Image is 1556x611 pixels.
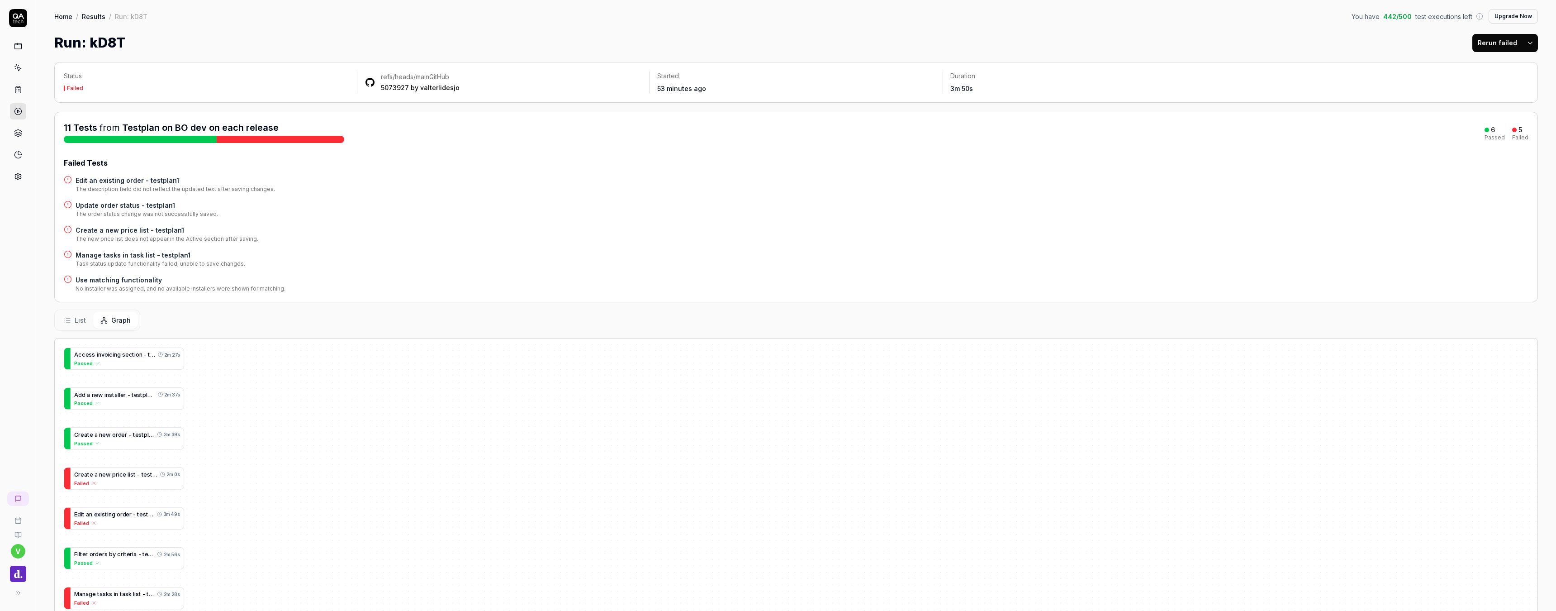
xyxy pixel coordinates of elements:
[381,83,460,92] div: by
[99,551,102,558] span: e
[106,591,109,597] span: k
[74,439,93,447] span: Passed
[100,122,120,133] span: from
[120,511,123,518] span: r
[64,387,184,410] a: Addanewinstaller-testplan12m 37sPassed
[4,524,32,539] a: Documentation
[89,511,92,518] span: n
[64,427,184,449] div: Createaneworder-testplan3m 39sPassed
[106,391,109,398] span: n
[82,551,86,558] span: e
[120,591,122,597] span: t
[164,431,180,438] time: 3m 39s
[76,260,245,268] div: Task status update functionality failed; unable to save changes.
[54,33,125,53] h1: Run: kD8T
[1491,126,1495,134] div: 6
[76,176,275,185] a: Edit an existing order - testplan1
[74,479,89,487] span: Failed
[76,200,218,210] a: Update order status - testplan1
[113,551,116,558] span: y
[102,471,106,478] span: e
[123,551,124,558] span: i
[86,511,89,518] span: a
[106,471,111,478] span: w
[92,391,95,398] span: n
[117,351,121,358] span: g
[90,471,93,478] span: e
[76,225,258,235] a: Create a new price list - testplan1
[90,551,93,558] span: o
[144,351,147,358] span: -
[142,471,144,478] span: t
[10,566,26,582] img: Done Logo
[166,471,180,478] time: 2m 0s
[117,511,120,518] span: o
[129,431,132,438] span: -
[135,431,139,438] span: e
[125,591,128,597] span: s
[74,431,78,438] span: C
[74,551,77,558] span: F
[133,471,136,478] span: t
[76,210,218,218] div: The order status change was not successfully saved.
[139,591,141,597] span: t
[64,587,184,609] div: Managetasksintasklist-tes2m 28sFailed
[85,351,89,358] span: e
[125,351,129,358] span: e
[147,471,150,478] span: s
[128,591,132,597] span: k
[81,511,82,518] span: i
[153,391,156,398] span: 1
[136,591,139,597] span: s
[100,591,103,597] span: a
[139,351,142,358] span: n
[116,471,118,478] span: r
[113,351,114,358] span: i
[92,351,95,358] span: s
[1512,135,1528,140] div: Failed
[117,551,121,558] span: c
[82,391,85,398] span: d
[95,471,98,478] span: a
[102,431,106,438] span: e
[103,591,106,597] span: s
[115,12,147,21] div: Run: kD8T
[11,544,25,558] span: v
[118,471,119,478] span: i
[140,391,142,398] span: t
[132,351,134,358] span: t
[98,351,101,358] span: n
[136,351,139,358] span: o
[79,591,82,597] span: a
[76,285,285,293] div: No installer was assigned, and no available installers were shown for matching.
[64,507,184,530] a: Editanexistingorder-testpla3m 49sFailed
[82,351,85,358] span: c
[109,351,113,358] span: c
[82,12,105,21] a: Results
[7,492,29,506] a: New conversation
[81,471,84,478] span: e
[1352,12,1380,21] span: You have
[137,511,139,518] span: t
[76,275,285,285] a: Use matching functionality
[82,511,85,518] span: t
[104,391,106,398] span: i
[125,431,127,438] span: r
[101,351,104,358] span: v
[64,348,184,370] a: Accessinvoicingsection-tes2m 27sPassed
[118,431,122,438] span: d
[76,235,258,243] div: The new price list does not appear in the Active section after saving.
[76,250,245,260] h4: Manage tasks in task list - testplan1
[142,551,145,558] span: t
[89,591,92,597] span: g
[950,85,973,92] time: 3m 50s
[142,591,145,597] span: -
[420,84,460,91] a: valterlidesjo
[104,351,108,358] span: o
[657,85,706,92] time: 53 minutes ago
[78,351,82,358] span: c
[138,431,142,438] span: s
[112,391,114,398] span: t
